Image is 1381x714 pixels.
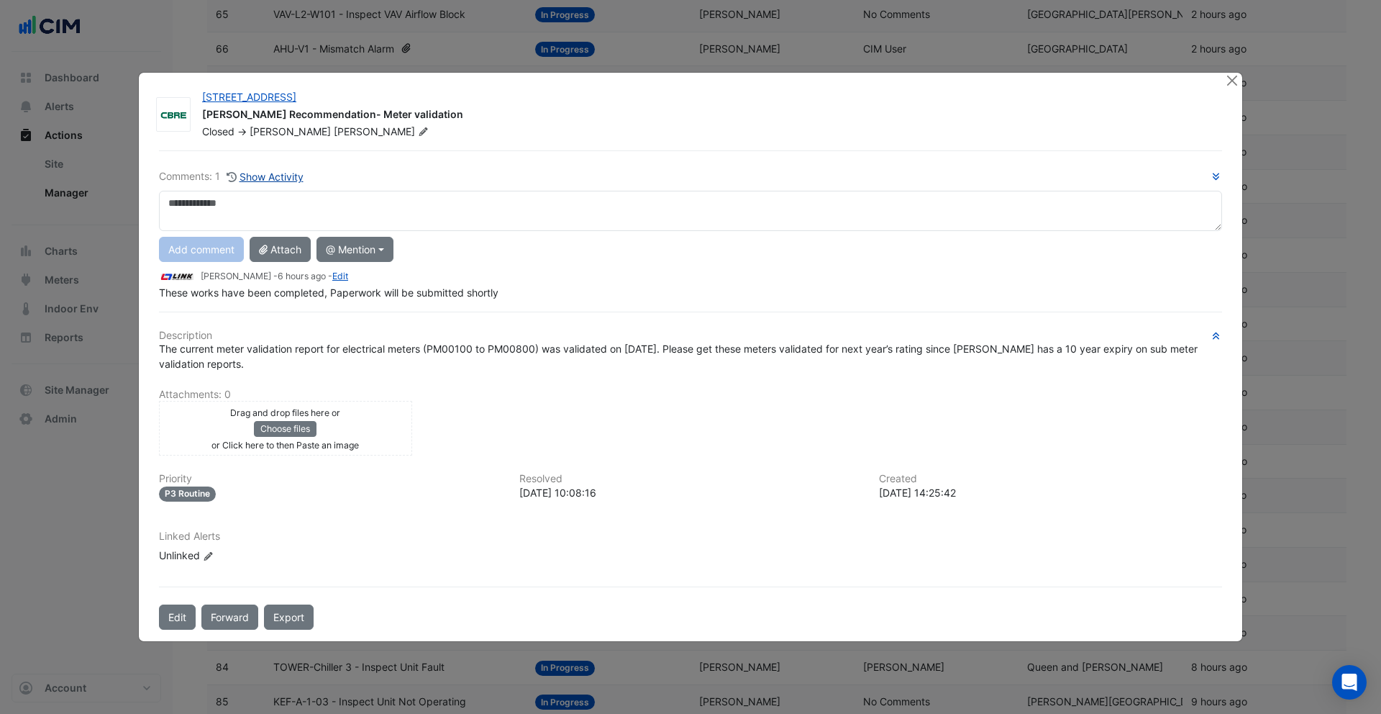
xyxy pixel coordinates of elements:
img: Link Mechanical [159,268,195,284]
small: or Click here to then Paste an image [211,440,359,451]
div: [DATE] 14:25:42 [879,485,1222,500]
button: Close [1224,73,1239,88]
div: Unlinked [159,548,332,563]
button: Choose files [254,421,316,437]
h6: Resolved [519,473,862,485]
span: [PERSON_NAME] [334,125,432,139]
span: These works have been completed, Paperwork will be submitted shortly [159,286,498,299]
h6: Description [159,330,1222,342]
h6: Attachments: 0 [159,389,1222,401]
a: [STREET_ADDRESS] [202,91,296,103]
small: [PERSON_NAME] - - [201,270,348,283]
button: @ Mention [316,237,393,262]
h6: Linked Alerts [159,530,1222,543]
span: [PERSON_NAME] [250,125,331,137]
span: 2025-09-11 10:08:12 [278,271,326,281]
div: Comments: 1 [159,168,304,185]
button: Show Activity [226,168,304,185]
button: Edit [159,605,196,630]
span: Closed [202,125,234,137]
span: The current meter validation report for electrical meters (PM00100 to PM00800) was validated on [... [159,343,1200,370]
button: Attach [250,237,311,262]
img: CBRE Charter Hall [157,108,190,122]
h6: Created [879,473,1222,485]
h6: Priority [159,473,502,485]
div: [DATE] 10:08:16 [519,485,862,500]
span: -> [237,125,247,137]
a: Edit [332,271,348,281]
fa-icon: Edit Linked Alerts [203,551,214,561]
div: P3 Routine [159,487,216,502]
small: Drag and drop files here or [230,407,340,418]
a: Export [264,605,314,630]
div: [PERSON_NAME] Recommendation- Meter validation [202,107,1208,125]
div: Open Intercom Messenger [1332,665,1367,700]
button: Forward [201,605,258,630]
